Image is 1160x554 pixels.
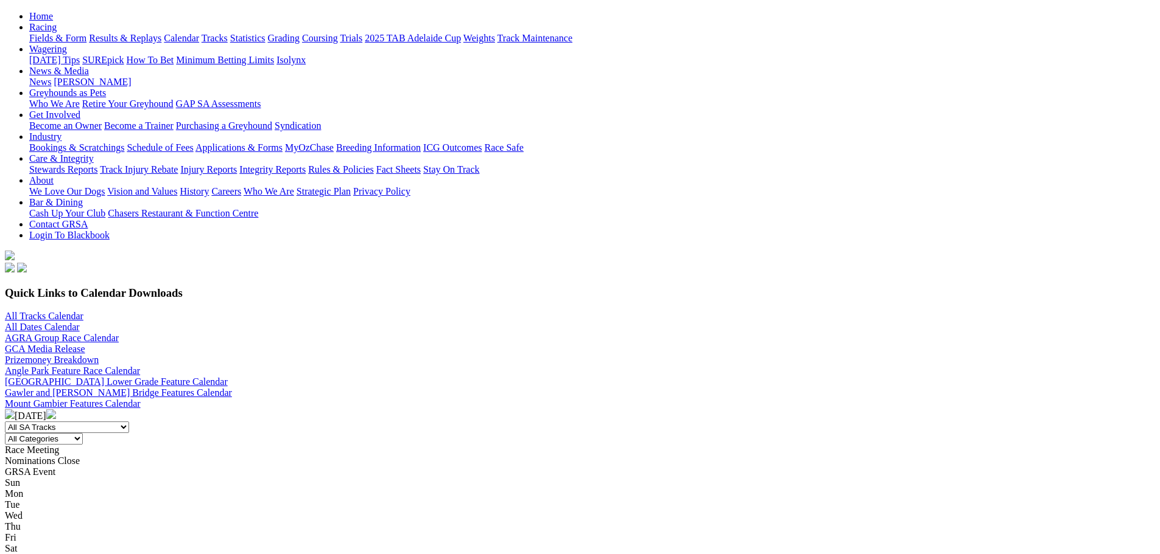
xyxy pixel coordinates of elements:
[5,398,141,409] a: Mount Gambier Features Calendar
[5,344,85,354] a: GCA Media Release
[164,33,199,43] a: Calendar
[5,521,1155,532] div: Thu
[29,164,97,175] a: Stewards Reports
[107,186,177,196] a: Vision and Values
[268,33,300,43] a: Grading
[29,208,1155,219] div: Bar & Dining
[5,543,1155,554] div: Sat
[423,164,479,175] a: Stay On Track
[127,142,193,153] a: Schedule of Fees
[29,99,1155,109] div: Greyhounds as Pets
[176,55,274,65] a: Minimum Betting Limits
[5,488,1155,499] div: Mon
[29,230,110,240] a: Login To Blackbook
[29,219,88,229] a: Contact GRSA
[29,186,105,196] a: We Love Our Dogs
[336,142,421,153] a: Breeding Information
[100,164,178,175] a: Track Injury Rebate
[29,153,94,164] a: Care & Integrity
[29,33,1155,44] div: Racing
[29,11,53,21] a: Home
[5,499,1155,510] div: Tue
[180,164,237,175] a: Injury Reports
[46,409,56,419] img: chevron-right-pager-white.svg
[484,142,523,153] a: Race Safe
[176,120,272,131] a: Purchasing a Greyhound
[29,55,1155,66] div: Wagering
[29,142,124,153] a: Bookings & Scratchings
[29,77,1155,88] div: News & Media
[29,77,51,87] a: News
[5,333,119,343] a: AGRA Group Race Calendar
[29,120,1155,131] div: Get Involved
[5,455,1155,466] div: Nominations Close
[497,33,572,43] a: Track Maintenance
[353,186,410,196] a: Privacy Policy
[239,164,306,175] a: Integrity Reports
[5,387,232,398] a: Gawler and [PERSON_NAME] Bridge Features Calendar
[5,376,228,387] a: [GEOGRAPHIC_DATA] Lower Grade Feature Calendar
[308,164,374,175] a: Rules & Policies
[29,142,1155,153] div: Industry
[29,109,80,120] a: Get Involved
[89,33,161,43] a: Results & Replays
[82,99,174,109] a: Retire Your Greyhound
[297,186,351,196] a: Strategic Plan
[82,55,124,65] a: SUREpick
[180,186,209,196] a: History
[29,175,54,185] a: About
[108,208,258,218] a: Chasers Restaurant & Function Centre
[5,355,99,365] a: Prizemoney Breakdown
[29,22,57,32] a: Racing
[29,44,67,54] a: Wagering
[29,66,89,76] a: News & Media
[17,263,27,272] img: twitter.svg
[29,131,62,142] a: Industry
[5,263,15,272] img: facebook.svg
[176,99,261,109] a: GAP SA Assessments
[463,33,495,43] a: Weights
[302,33,338,43] a: Coursing
[5,466,1155,477] div: GRSA Event
[29,33,86,43] a: Fields & Form
[5,311,83,321] a: All Tracks Calendar
[285,142,334,153] a: MyOzChase
[275,120,321,131] a: Syndication
[230,33,265,43] a: Statistics
[5,445,1155,455] div: Race Meeting
[29,88,106,98] a: Greyhounds as Pets
[423,142,482,153] a: ICG Outcomes
[211,186,241,196] a: Careers
[104,120,174,131] a: Become a Trainer
[5,322,80,332] a: All Dates Calendar
[54,77,131,87] a: [PERSON_NAME]
[195,142,283,153] a: Applications & Forms
[127,55,174,65] a: How To Bet
[5,409,15,419] img: chevron-left-pager-white.svg
[5,409,1155,421] div: [DATE]
[376,164,421,175] a: Fact Sheets
[340,33,362,43] a: Trials
[29,197,83,207] a: Bar & Dining
[5,286,1155,300] h3: Quick Links to Calendar Downloads
[29,99,80,109] a: Who We Are
[29,55,80,65] a: [DATE] Tips
[5,477,1155,488] div: Sun
[276,55,306,65] a: Isolynx
[365,33,461,43] a: 2025 TAB Adelaide Cup
[5,510,1155,521] div: Wed
[5,532,1155,543] div: Fri
[29,120,102,131] a: Become an Owner
[244,186,294,196] a: Who We Are
[29,186,1155,197] div: About
[29,164,1155,175] div: Care & Integrity
[5,251,15,260] img: logo-grsa-white.png
[29,208,105,218] a: Cash Up Your Club
[202,33,228,43] a: Tracks
[5,365,140,376] a: Angle Park Feature Race Calendar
